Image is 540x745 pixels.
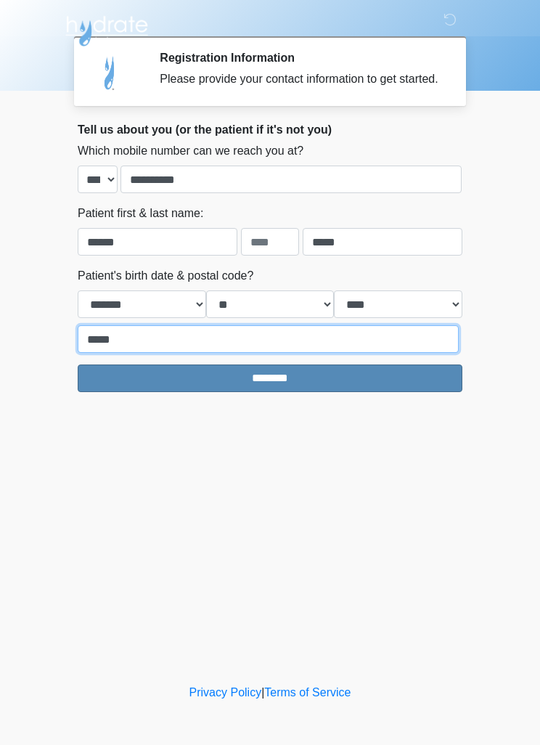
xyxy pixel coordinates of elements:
a: | [261,686,264,699]
label: Patient first & last name: [78,205,203,222]
h2: Tell us about you (or the patient if it's not you) [78,123,462,137]
a: Privacy Policy [189,686,262,699]
img: Hydrate IV Bar - Scottsdale Logo [63,11,150,47]
a: Terms of Service [264,686,351,699]
label: Which mobile number can we reach you at? [78,142,303,160]
label: Patient's birth date & postal code? [78,267,253,285]
div: Please provide your contact information to get started. [160,70,441,88]
img: Agent Avatar [89,51,132,94]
